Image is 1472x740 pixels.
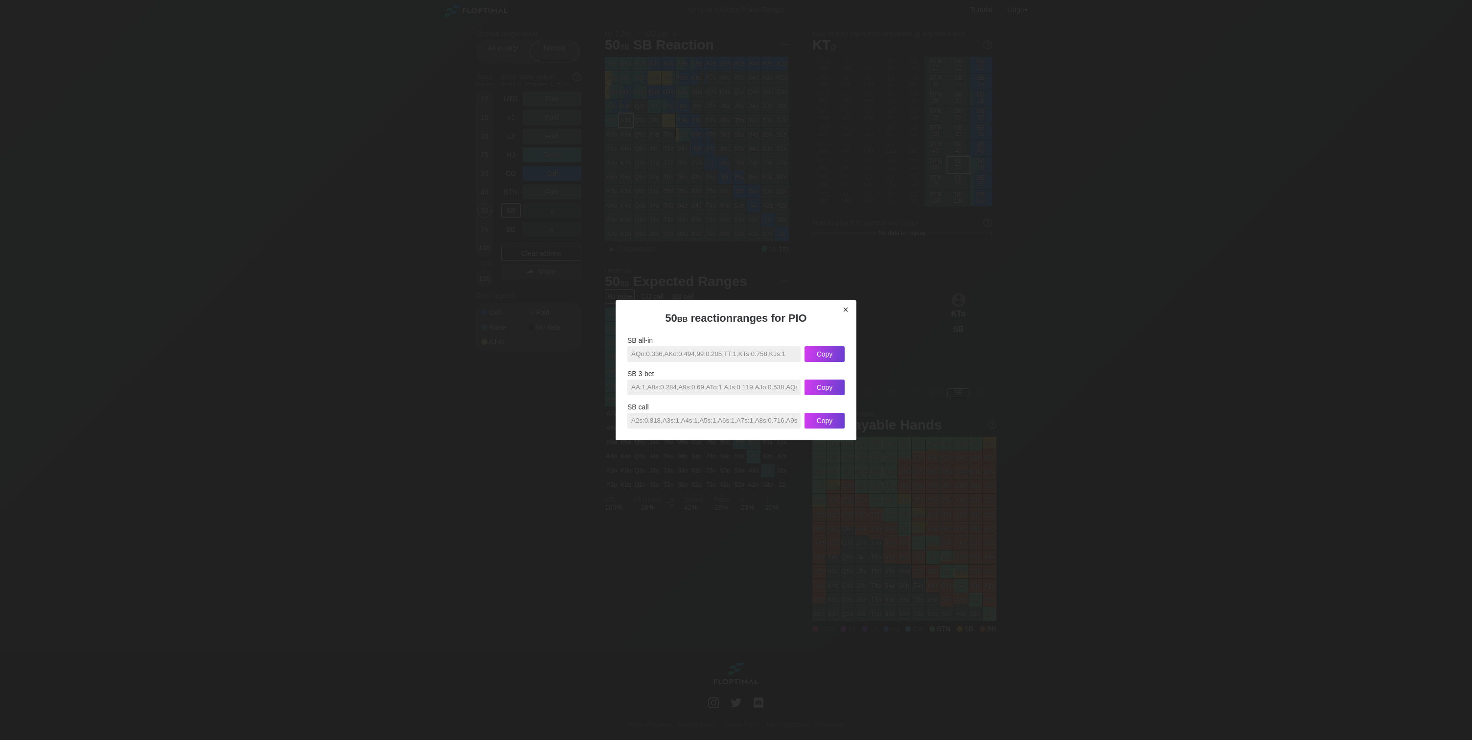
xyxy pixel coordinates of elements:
[663,312,809,325] h3: 50 reaction ranges for PIO
[805,413,845,429] div: Copy
[627,336,845,344] div: SB all-in
[627,370,845,378] div: SB 3-bet
[839,304,852,315] div: ×
[677,312,688,324] span: bb
[805,380,845,395] div: Copy
[627,403,845,411] div: SB call
[805,346,845,362] div: Copy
